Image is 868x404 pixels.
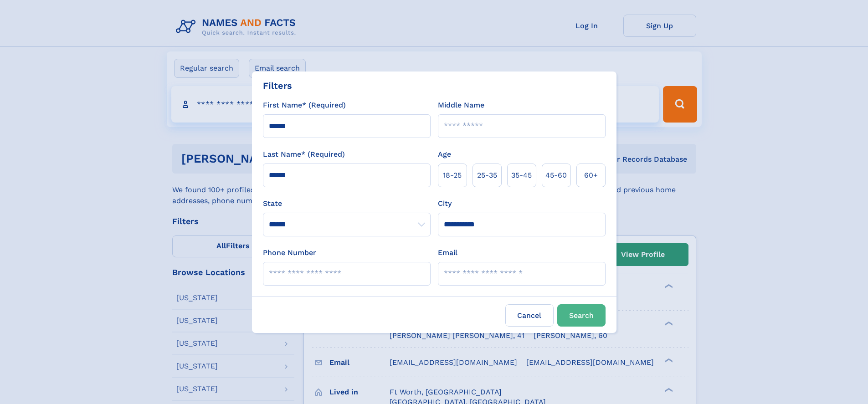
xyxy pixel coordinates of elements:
label: City [438,198,452,209]
label: State [263,198,431,209]
label: Age [438,149,451,160]
span: 35‑45 [511,170,532,181]
div: Filters [263,79,292,92]
label: Phone Number [263,247,316,258]
label: Last Name* (Required) [263,149,345,160]
label: First Name* (Required) [263,100,346,111]
span: 18‑25 [443,170,462,181]
span: 60+ [584,170,598,181]
label: Email [438,247,457,258]
label: Cancel [505,304,554,327]
span: 25‑35 [477,170,497,181]
label: Middle Name [438,100,484,111]
button: Search [557,304,606,327]
span: 45‑60 [545,170,567,181]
